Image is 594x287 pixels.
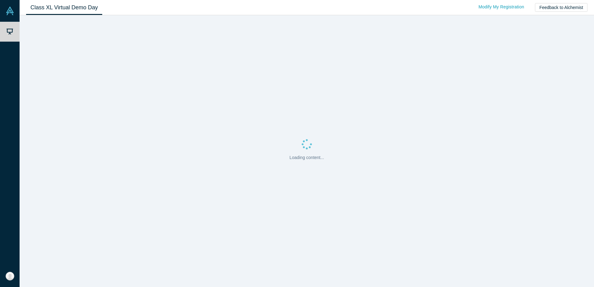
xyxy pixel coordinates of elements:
[472,2,531,12] a: Modify My Registration
[6,7,14,15] img: Alchemist Vault Logo
[535,3,587,12] button: Feedback to Alchemist
[290,154,324,161] p: Loading content...
[6,272,14,280] img: Josh Just's Account
[26,0,102,15] a: Class XL Virtual Demo Day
